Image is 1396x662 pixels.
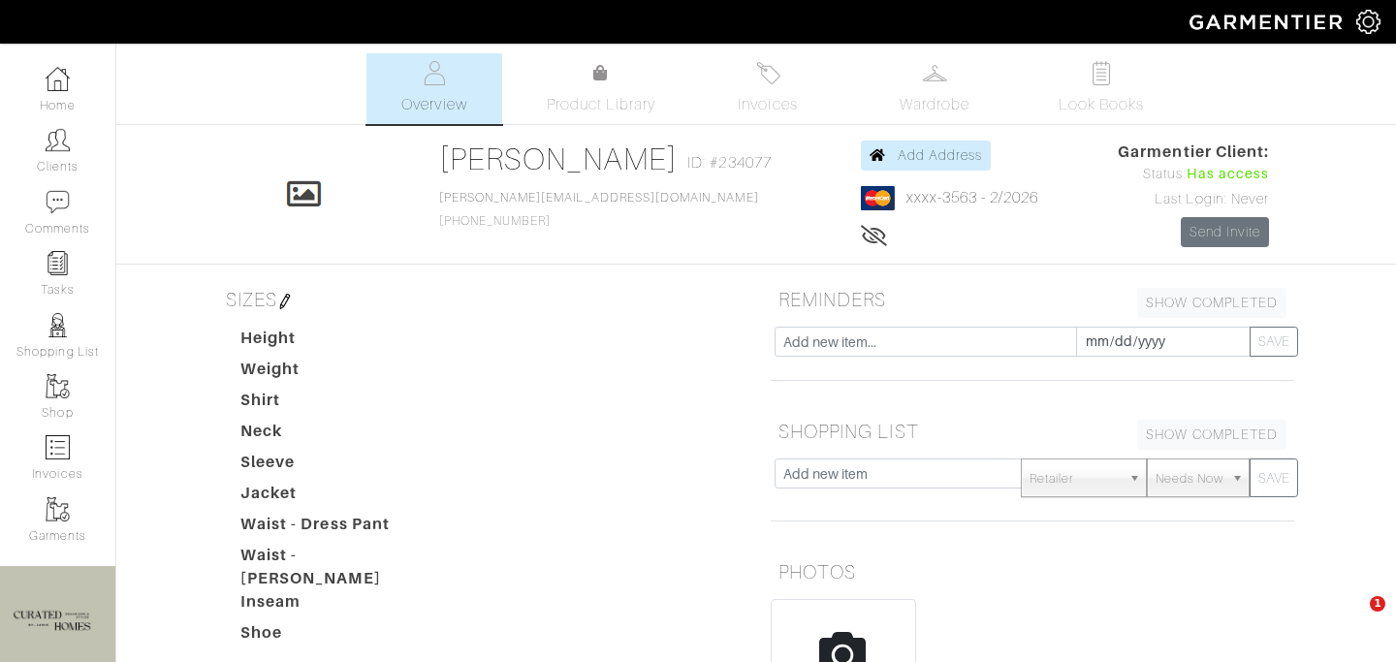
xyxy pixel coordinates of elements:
input: Add new item [775,458,1022,489]
dt: Shirt [226,389,447,420]
img: stylists-icon-eb353228a002819b7ec25b43dbf5f0378dd9e0616d9560372ff212230b889e62.png [46,313,70,337]
dt: Neck [226,420,447,451]
div: Status: [1118,164,1269,185]
span: Garmentier Client: [1118,141,1269,164]
a: SHOW COMPLETED [1137,288,1286,318]
img: gear-icon-white-bd11855cb880d31180b6d7d6211b90ccbf57a29d726f0c71d8c61bd08dd39cc2.png [1356,10,1380,34]
img: garments-icon-b7da505a4dc4fd61783c78ac3ca0ef83fa9d6f193b1c9dc38574b1d14d53ca28.png [46,374,70,398]
img: mastercard-2c98a0d54659f76b027c6839bea21931c3e23d06ea5b2b5660056f2e14d2f154.png [861,186,895,210]
a: Add Address [861,141,992,171]
a: Wardrobe [867,53,1002,124]
span: Product Library [547,93,656,116]
iframe: Intercom live chat [1330,596,1377,643]
span: Overview [401,93,466,116]
h5: SHOPPING LIST [771,412,1294,451]
a: Look Books [1033,53,1169,124]
a: Overview [366,53,502,124]
img: clients-icon-6bae9207a08558b7cb47a8932f037763ab4055f8c8b6bfacd5dc20c3e0201464.png [46,128,70,152]
input: Add new item... [775,327,1077,357]
a: [PERSON_NAME][EMAIL_ADDRESS][DOMAIN_NAME] [439,191,759,205]
span: Invoices [738,93,797,116]
img: orders-icon-0abe47150d42831381b5fb84f609e132dff9fe21cb692f30cb5eec754e2cba89.png [46,435,70,459]
dt: Inseam [226,590,447,621]
div: Last Login: Never [1118,189,1269,210]
dt: Sleeve [226,451,447,482]
img: garmentier-logo-header-white-b43fb05a5012e4ada735d5af1a66efaba907eab6374d6393d1fbf88cb4ef424d.png [1180,5,1356,39]
img: garments-icon-b7da505a4dc4fd61783c78ac3ca0ef83fa9d6f193b1c9dc38574b1d14d53ca28.png [46,497,70,521]
dt: Waist - [PERSON_NAME] [226,544,447,590]
span: Wardrobe [900,93,969,116]
dt: Waist - Dress Pant [226,513,447,544]
img: todo-9ac3debb85659649dc8f770b8b6100bb5dab4b48dedcbae339e5042a72dfd3cc.svg [1090,61,1114,85]
span: Has access [1187,164,1270,185]
span: Needs Now [1156,459,1223,498]
span: ID: #234077 [687,151,772,174]
button: SAVE [1250,327,1298,357]
span: Look Books [1059,93,1145,116]
h5: REMINDERS [771,280,1294,319]
button: SAVE [1250,458,1298,497]
img: orders-27d20c2124de7fd6de4e0e44c1d41de31381a507db9b33961299e4e07d508b8c.svg [756,61,780,85]
a: Send Invite [1181,217,1270,247]
img: wardrobe-487a4870c1b7c33e795ec22d11cfc2ed9d08956e64fb3008fe2437562e282088.svg [923,61,947,85]
span: Retailer [1030,459,1121,498]
img: reminder-icon-8004d30b9f0a5d33ae49ab947aed9ed385cf756f9e5892f1edd6e32f2345188e.png [46,251,70,275]
dt: Height [226,327,447,358]
h5: PHOTOS [771,552,1294,591]
img: pen-cf24a1663064a2ec1b9c1bd2387e9de7a2fa800b781884d57f21acf72779bad2.png [277,294,293,309]
dt: Jacket [226,482,447,513]
a: xxxx-3563 - 2/2026 [906,189,1039,206]
img: comment-icon-a0a6a9ef722e966f86d9cbdc48e553b5cf19dbc54f86b18d962a5391bc8f6eb6.png [46,190,70,214]
span: [PHONE_NUMBER] [439,191,759,228]
a: SHOW COMPLETED [1137,420,1286,450]
img: dashboard-icon-dbcd8f5a0b271acd01030246c82b418ddd0df26cd7fceb0bd07c9910d44c42f6.png [46,67,70,91]
dt: Weight [226,358,447,389]
dt: Shoe [226,621,447,652]
h5: SIZES [218,280,742,319]
img: basicinfo-40fd8af6dae0f16599ec9e87c0ef1c0a1fdea2edbe929e3d69a839185d80c458.svg [423,61,447,85]
span: 1 [1370,596,1385,612]
a: [PERSON_NAME] [439,142,679,176]
span: Add Address [898,147,983,163]
a: Product Library [533,62,669,116]
a: Invoices [700,53,836,124]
